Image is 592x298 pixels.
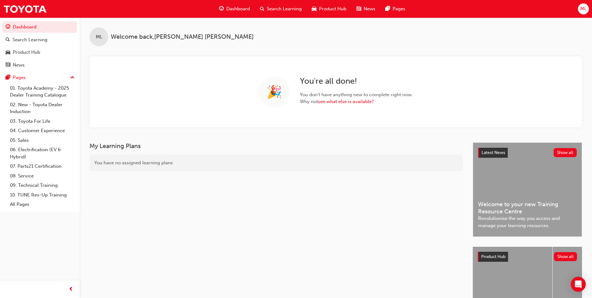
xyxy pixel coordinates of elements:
[571,277,586,292] div: Open Intercom Messenger
[2,20,77,72] button: DashboardSearch LearningProduct HubNews
[478,215,577,229] span: Revolutionise the way you access and manage your learning resources.
[318,99,374,104] a: see what else is available?
[351,2,380,15] a: news-iconNews
[2,59,77,71] a: News
[2,21,77,33] a: Dashboard
[267,5,302,12] span: Search Learning
[2,34,77,46] a: Search Learning
[13,74,26,81] div: Pages
[7,190,77,200] a: 10. TUNE Rev-Up Training
[214,2,255,15] a: guage-iconDashboard
[260,5,264,13] span: search-icon
[300,91,413,98] span: You don ' t have anything new to complete right now.
[69,286,73,293] span: prev-icon
[356,5,361,13] span: news-icon
[307,2,351,15] a: car-iconProduct Hub
[7,117,77,126] a: 03. Toyota For Life
[7,181,77,190] a: 09. Technical Training
[267,88,282,96] span: 🎉
[6,50,10,55] span: car-icon
[7,171,77,181] a: 08. Service
[7,83,77,100] a: 01. Toyota Academy - 2025 Dealer Training Catalogue
[7,200,77,209] a: All Pages
[255,2,307,15] a: search-iconSearch Learning
[393,5,405,12] span: Pages
[3,2,47,16] img: Trak
[554,252,577,261] button: Show all
[13,49,40,56] div: Product Hub
[6,37,10,43] span: search-icon
[6,24,10,30] span: guage-icon
[482,150,505,155] span: Latest News
[7,145,77,161] a: 06. Electrification (EV & Hybrid)
[7,126,77,136] a: 04. Customer Experience
[90,142,463,150] h3: My Learning Plans
[90,155,463,171] div: You have no assigned learning plans
[478,148,577,158] a: Latest NewsShow all
[70,74,75,82] span: up-icon
[7,161,77,171] a: 07. Parts21 Certification
[319,5,346,12] span: Product Hub
[578,3,589,14] button: ML
[300,98,413,105] span: Why not
[219,5,224,13] span: guage-icon
[226,5,250,12] span: Dashboard
[580,5,587,12] span: ML
[478,201,577,215] span: Welcome to your new Training Resource Centre
[478,252,577,262] a: Product HubShow all
[7,136,77,145] a: 05. Sales
[473,142,582,237] a: Latest NewsShow allWelcome to your new Training Resource CentreRevolutionise the way you access a...
[2,72,77,83] button: Pages
[300,76,413,86] h2: You ' re all done!
[2,47,77,58] a: Product Hub
[554,148,577,157] button: Show all
[13,62,25,69] div: News
[385,5,390,13] span: pages-icon
[6,62,10,68] span: news-icon
[364,5,375,12] span: News
[6,75,10,81] span: pages-icon
[111,33,254,41] span: Welcome back , [PERSON_NAME] [PERSON_NAME]
[7,100,77,117] a: 02. New - Toyota Dealer Induction
[12,36,47,43] div: Search Learning
[96,33,102,41] span: ML
[312,5,316,13] span: car-icon
[481,254,506,259] span: Product Hub
[380,2,410,15] a: pages-iconPages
